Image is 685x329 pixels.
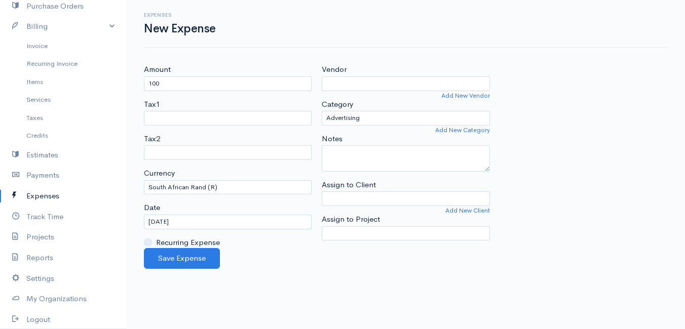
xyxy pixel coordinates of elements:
label: Currency [144,168,175,179]
label: Category [322,99,353,110]
label: Assign to Project [322,214,380,225]
h6: Expenses [144,12,216,18]
a: Add New Client [445,206,490,215]
label: Notes [322,133,342,145]
a: Add New Vendor [441,91,490,100]
label: Assign to Client [322,179,376,191]
label: Recurring Expense [156,237,220,249]
h1: New Expense [144,22,216,35]
label: Date [144,202,160,214]
a: Add New Category [435,126,490,135]
label: Tax2 [144,133,160,145]
label: Tax1 [144,99,160,110]
label: Vendor [322,64,347,75]
button: Save Expense [144,248,220,269]
label: Amount [144,64,171,75]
